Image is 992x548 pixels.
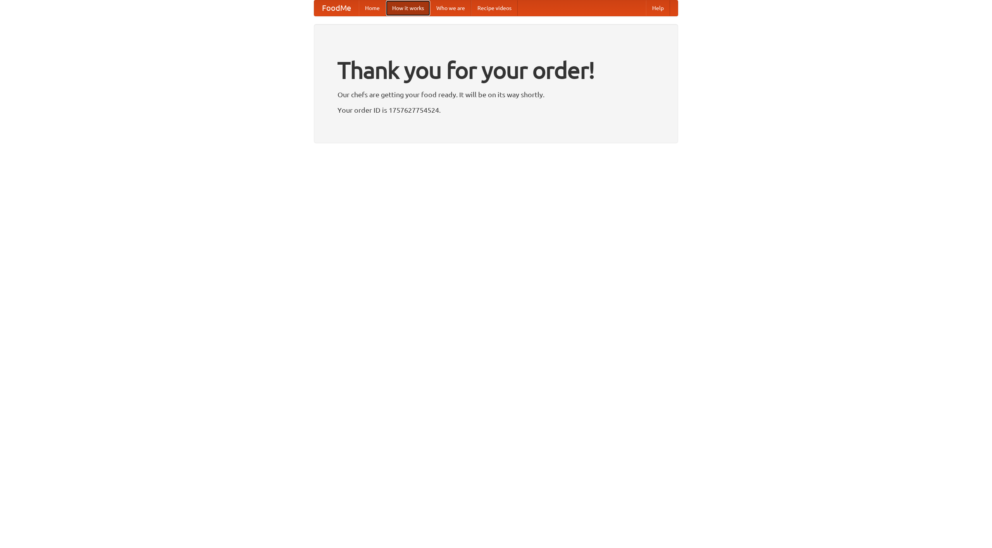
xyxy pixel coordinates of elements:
[338,89,654,100] p: Our chefs are getting your food ready. It will be on its way shortly.
[471,0,518,16] a: Recipe videos
[338,104,654,116] p: Your order ID is 1757627754524.
[359,0,386,16] a: Home
[646,0,670,16] a: Help
[338,52,654,89] h1: Thank you for your order!
[430,0,471,16] a: Who we are
[314,0,359,16] a: FoodMe
[386,0,430,16] a: How it works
